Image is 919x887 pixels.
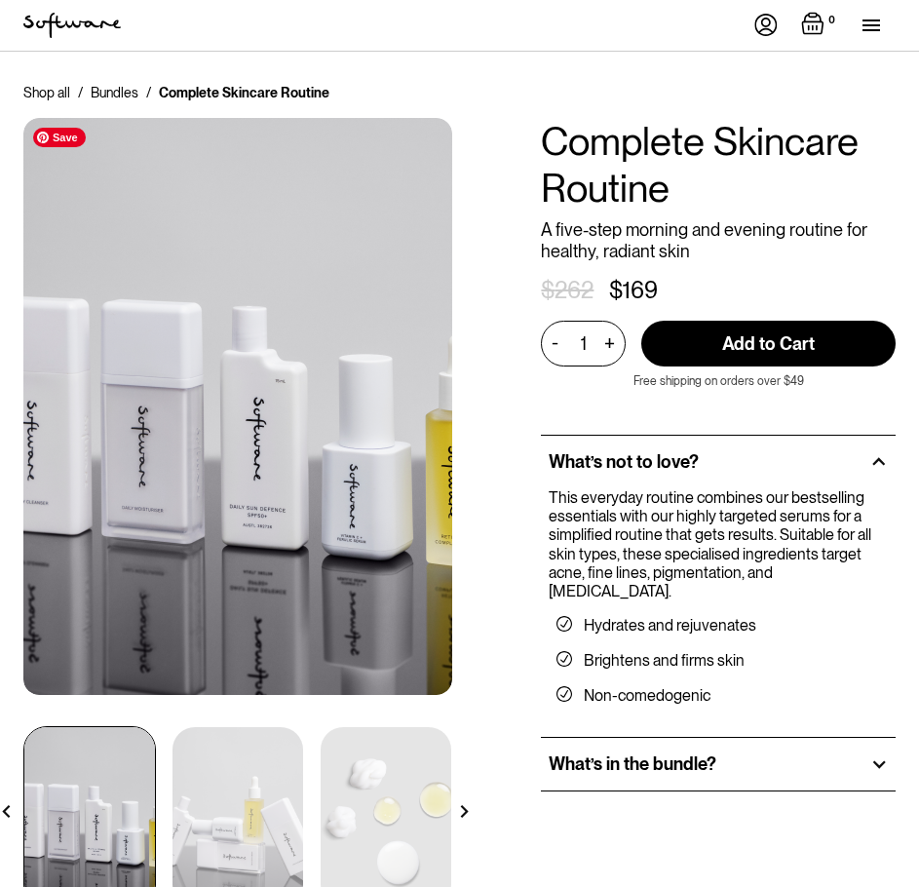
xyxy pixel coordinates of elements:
[555,277,594,305] div: 262
[552,332,564,354] div: -
[641,321,896,366] input: Add to Cart
[33,128,86,147] span: Save
[633,374,804,388] p: Free shipping on orders over $49
[159,83,329,102] div: Complete Skincare Routine
[23,13,121,38] a: home
[146,83,151,102] div: /
[556,686,880,706] li: Non-comedogenic
[23,83,70,102] a: Shop all
[541,118,896,212] h1: Complete Skincare Routine
[623,277,658,305] div: 169
[549,488,880,600] p: This everyday routine combines our bestselling essentials with our highly targeted serums for a s...
[598,332,620,355] div: +
[556,616,880,636] li: Hydrates and rejuvenates
[541,277,555,305] div: $
[549,753,716,775] h2: What’s in the bundle?
[23,13,121,38] img: Software Logo
[824,12,839,29] div: 0
[801,12,839,39] a: Open cart
[78,83,83,102] div: /
[541,219,896,261] p: A five-step morning and evening routine for healthy, radiant skin
[458,805,471,818] img: arrow right
[609,277,623,305] div: $
[556,651,880,671] li: Brightens and firms skin
[91,83,138,102] a: Bundles
[549,451,699,473] h2: What’s not to love?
